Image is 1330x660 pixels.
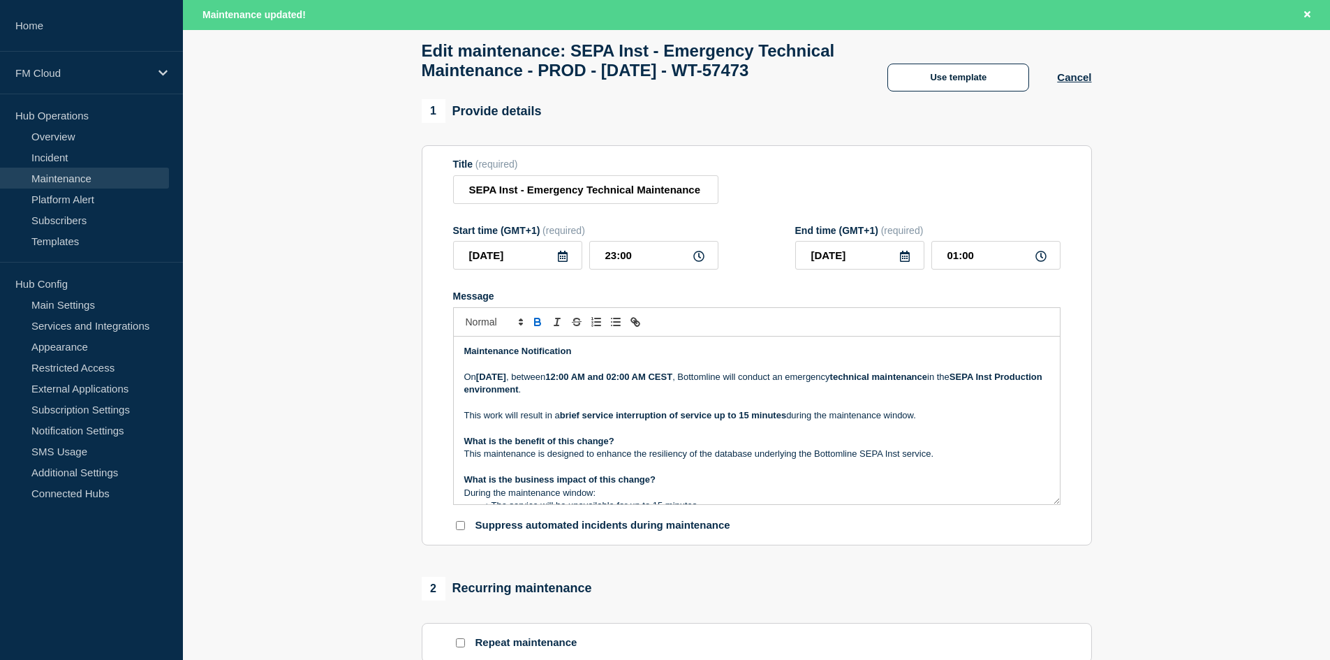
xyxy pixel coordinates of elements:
[528,314,547,330] button: Toggle bold text
[454,337,1060,504] div: Message
[931,241,1061,270] input: HH:MM
[453,225,718,236] div: Start time (GMT+1)
[453,291,1061,302] div: Message
[887,64,1029,91] button: Use template
[464,371,1049,397] p: On , between , Bottomline will conduct an emergency in the .
[1057,71,1091,83] button: Cancel
[881,225,924,236] span: (required)
[422,577,592,601] div: Recurring maintenance
[475,636,577,650] p: Repeat maintenance
[542,225,585,236] span: (required)
[464,436,614,446] strong: What is the benefit of this change?
[626,314,645,330] button: Toggle link
[589,241,718,270] input: HH:MM
[459,314,528,330] span: Font size
[475,519,730,532] p: Suppress automated incidents during maintenance
[478,499,1049,512] li: The service will be unavailable for up to 15 minutes,
[453,175,718,204] input: Title
[795,241,924,270] input: YYYY-MM-DD
[830,372,927,382] strong: technical maintenance
[545,372,672,382] strong: 12:00 AM and 02:00 AM CEST
[464,474,656,485] strong: What is the business impact of this change?
[795,225,1061,236] div: End time (GMT+1)
[464,409,1049,422] p: This work will result in a during the maintenance window.
[560,410,786,420] strong: brief service interruption of service up to 15 minutes
[567,314,586,330] button: Toggle strikethrough text
[586,314,606,330] button: Toggle ordered list
[476,372,506,382] strong: [DATE]
[422,99,445,123] span: 1
[475,159,518,170] span: (required)
[456,638,465,647] input: Repeat maintenance
[1299,7,1316,23] button: Close banner
[464,448,1049,460] p: This maintenance is designed to enhance the resiliency of the database underlying the Bottomline ...
[464,487,1049,499] p: During the maintenance window:
[422,99,542,123] div: Provide details
[547,314,567,330] button: Toggle italic text
[453,159,718,170] div: Title
[606,314,626,330] button: Toggle bulleted list
[202,9,306,20] span: Maintenance updated!
[422,577,445,601] span: 2
[464,346,572,356] strong: Maintenance Notification
[422,41,860,80] h1: Edit maintenance: SEPA Inst - Emergency Technical Maintenance - PROD - [DATE] - WT-57473
[456,521,465,530] input: Suppress automated incidents during maintenance
[15,67,149,79] p: FM Cloud
[453,241,582,270] input: YYYY-MM-DD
